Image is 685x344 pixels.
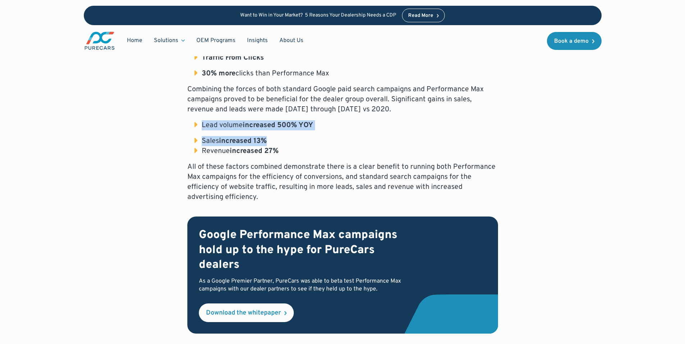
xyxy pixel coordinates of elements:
li: clicks than Performance Max [195,69,498,79]
div: Book a demo [554,38,589,44]
div: Download the whitepaper [206,310,281,316]
img: purecars logo [84,31,115,51]
p: As a Google Premier Partner, PureCars was able to beta test Performance Max campaigns with our de... [199,277,417,293]
a: main [84,31,115,51]
p: Want to Win in Your Market? 5 Reasons Your Dealership Needs a CDP [240,13,396,19]
div: Solutions [154,37,178,45]
a: OEM Programs [191,34,241,47]
li: Sales [195,136,498,146]
strong: increased 27% [230,147,279,156]
a: Read More [402,9,445,22]
a: Home [121,34,148,47]
h2: Google Performance Max campaigns hold up to the hype for PureCars dealers [199,228,417,273]
strong: Traffic From Clicks [202,53,264,62]
li: Lead volume [195,120,498,130]
a: Insights [241,34,274,47]
div: Read More [408,13,433,18]
strong: increased 500% YOY [243,121,313,130]
p: Combining the forces of both standard Google paid search campaigns and Performance Max campaigns ... [187,84,498,115]
li: Revenue [195,146,498,156]
div: Solutions [148,34,191,47]
p: All of these factors combined demonstrate there is a clear benefit to running both Performance Ma... [187,162,498,202]
a: Download the whitepaper [199,303,294,322]
a: About Us [274,34,309,47]
strong: 30% more [202,69,236,78]
a: Book a demo [547,32,602,50]
strong: increased 13% [219,136,267,146]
